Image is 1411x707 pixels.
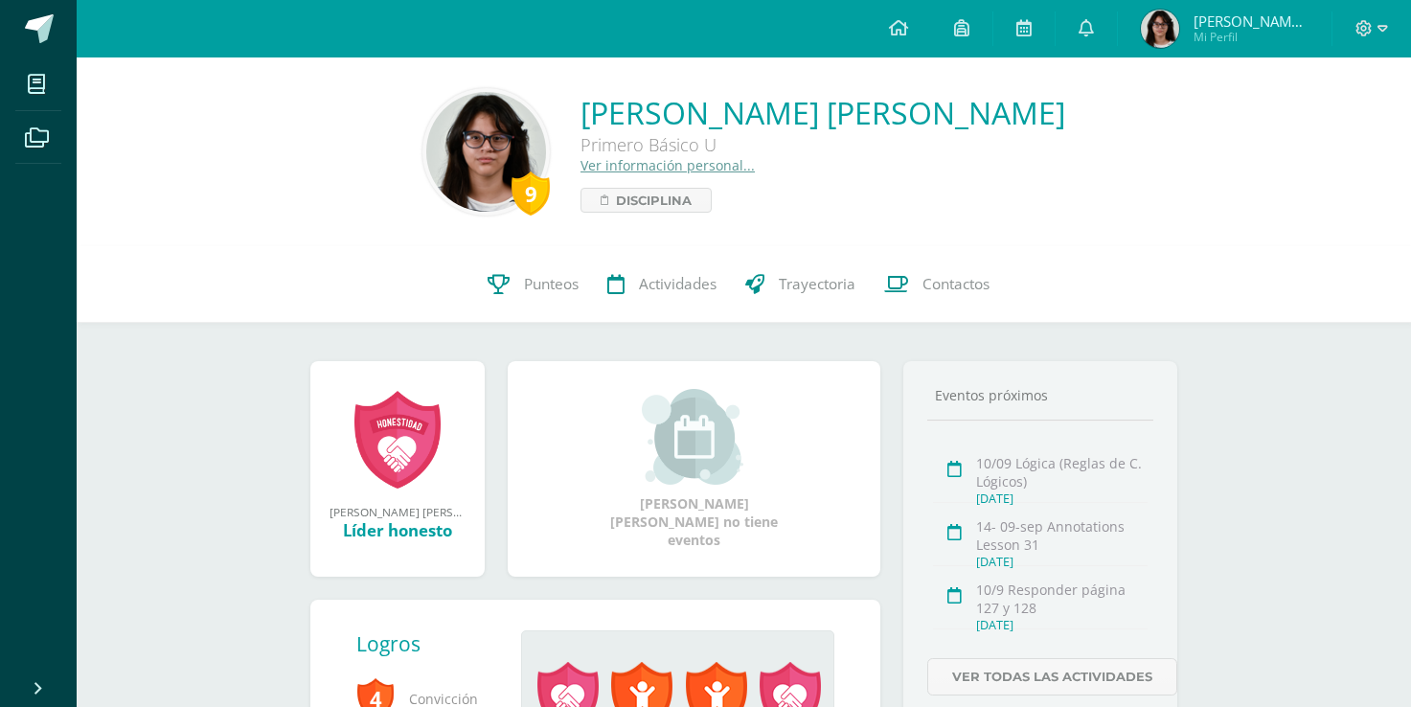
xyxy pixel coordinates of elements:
div: Eventos próximos [927,386,1153,404]
a: Punteos [473,246,593,323]
img: event_small.png [642,389,746,485]
a: Ver información personal... [580,156,755,174]
span: [PERSON_NAME] [PERSON_NAME] [1194,11,1309,31]
a: Actividades [593,246,731,323]
a: Contactos [870,246,1004,323]
a: Trayectoria [731,246,870,323]
span: Mi Perfil [1194,29,1309,45]
a: [PERSON_NAME] [PERSON_NAME] [580,92,1065,133]
div: Primero Básico U [580,133,1065,156]
img: 94b10c4b23a293ba5b4ad163c522c6ff.png [1141,10,1179,48]
div: [PERSON_NAME] [PERSON_NAME] obtuvo [330,504,466,519]
div: [DATE] [976,554,1148,570]
span: Disciplina [616,189,692,212]
div: [DATE] [976,617,1148,633]
div: Líder honesto [330,519,466,541]
div: 9 [512,171,550,216]
div: Logros [356,630,506,657]
span: Actividades [639,274,717,294]
span: Trayectoria [779,274,855,294]
a: Ver todas las actividades [927,658,1177,696]
a: Disciplina [580,188,712,213]
img: 30732a2bb9eb3eef9835d6f61af84cc0.png [426,92,546,212]
div: 10/9 Responder página 127 y 128 [976,581,1148,617]
span: Punteos [524,274,579,294]
div: [DATE] [976,490,1148,507]
div: 10/09 Lógica (Reglas de C. Lógicos) [976,454,1148,490]
div: 14- 09-sep Annotations Lesson 31 [976,517,1148,554]
span: Contactos [922,274,990,294]
div: [PERSON_NAME] [PERSON_NAME] no tiene eventos [599,389,790,549]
